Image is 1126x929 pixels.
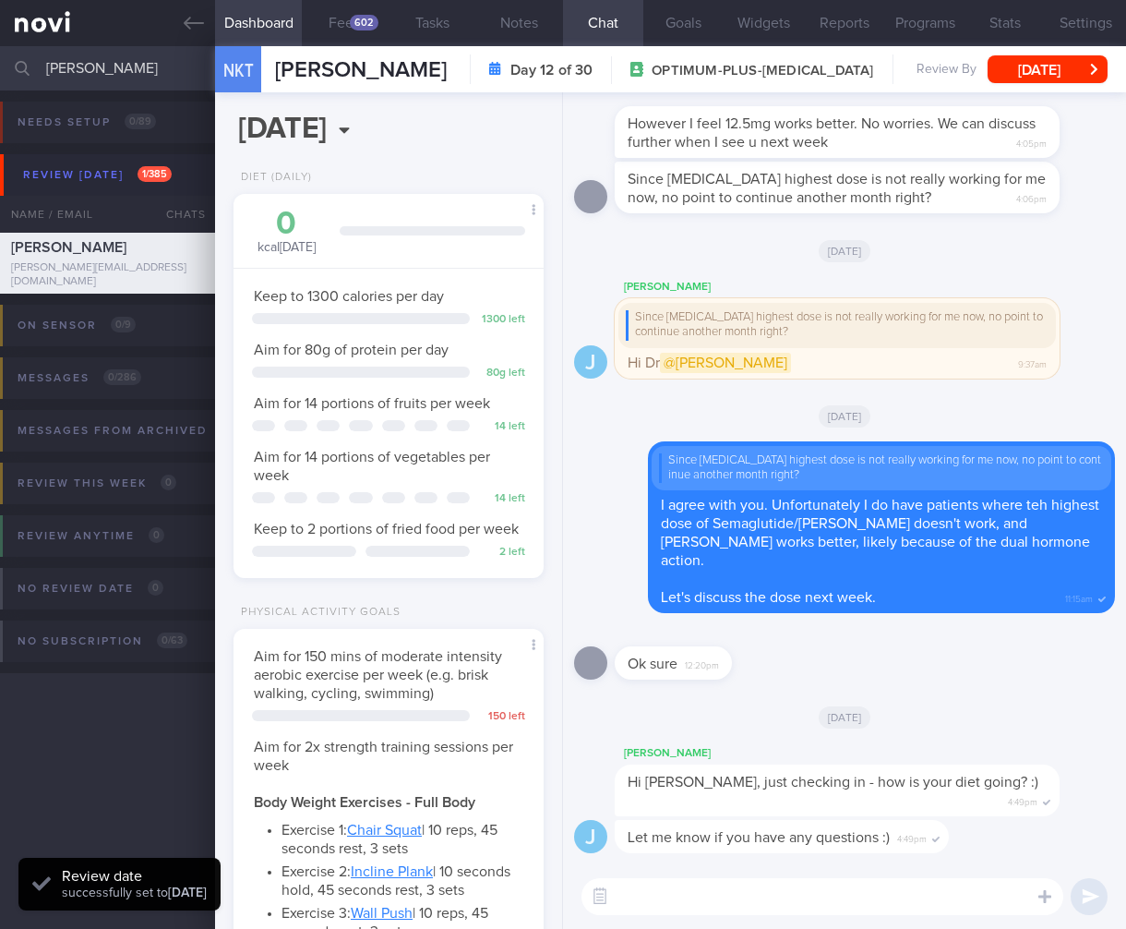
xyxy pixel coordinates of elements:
[281,858,523,899] li: Exercise 2: | 10 seconds hold, 45 seconds rest, 3 sets
[628,116,1036,150] span: However I feel 12.5mg works better. No worries. We can discuss further when I see u next week
[1018,354,1047,371] span: 9:37am
[479,313,525,327] div: 1300 left
[479,367,525,380] div: 80 g left
[234,606,401,620] div: Physical Activity Goals
[1008,791,1037,809] span: 4:49pm
[351,906,413,921] a: Wall Push
[819,405,871,428] span: [DATE]
[13,110,161,135] div: Needs setup
[281,816,523,858] li: Exercise 1: | 10 reps, 45 seconds rest, 3 sets
[13,629,192,654] div: No subscription
[479,492,525,506] div: 14 left
[574,345,607,380] div: J
[628,353,791,373] span: Hi Dr
[13,471,181,496] div: Review this week
[510,61,593,79] strong: Day 12 of 30
[254,450,490,483] span: Aim for 14 portions of vegetables per week
[660,353,791,373] span: @[PERSON_NAME]
[1065,588,1093,606] span: 11:15am
[351,864,433,879] a: Incline Plank
[615,742,1115,765] div: [PERSON_NAME]
[1016,188,1047,206] span: 4:06pm
[479,420,525,434] div: 14 left
[11,261,204,289] div: [PERSON_NAME][EMAIL_ADDRESS][DOMAIN_NAME]
[661,590,876,605] span: Let's discuss the dose next week.
[652,62,873,80] span: OPTIMUM-PLUS-[MEDICAL_DATA]
[254,522,519,537] span: Keep to 2 portions of fried food per week
[11,240,126,255] span: [PERSON_NAME]
[125,114,156,129] span: 0 / 89
[18,163,176,187] div: Review [DATE]
[13,366,146,391] div: Messages
[1016,133,1047,151] span: 4:05pm
[141,196,215,233] div: Chats
[254,289,444,304] span: Keep to 1300 calories per day
[350,15,378,30] div: 602
[13,418,254,443] div: Messages from Archived
[479,710,525,724] div: 150 left
[13,524,169,549] div: Review anytime
[628,775,1038,790] span: Hi [PERSON_NAME], just checking in - how is your diet going? :)
[347,823,422,838] a: Chair Squat
[661,498,1099,568] span: I agree with you. Unfortunately I do have patients where teh highest dose of Semaglutide/[PERSON_...
[13,576,168,601] div: No review date
[628,657,677,671] span: Ok sure
[62,867,207,886] div: Review date
[168,887,207,899] strong: [DATE]
[62,887,207,899] span: successfully set to
[252,208,321,240] div: 0
[626,310,1048,341] div: Since [MEDICAL_DATA] highest dose is not really working for me now, no point to continue another ...
[615,276,1115,298] div: [PERSON_NAME]
[157,633,187,648] span: 0 / 63
[988,55,1108,83] button: [DATE]
[254,740,513,773] span: Aim for 2x strength training sessions per week
[210,35,266,106] div: NKT
[148,580,163,596] span: 0
[234,171,312,185] div: Diet (Daily)
[149,527,164,543] span: 0
[254,649,502,701] span: Aim for 150 mins of moderate intensity aerobic exercise per week (e.g. brisk walking, cycling, sw...
[13,313,140,338] div: On sensor
[628,830,890,845] span: Let me know if you have any questions :)
[252,208,321,257] div: kcal [DATE]
[819,240,871,262] span: [DATE]
[479,546,525,560] div: 2 left
[254,343,449,357] span: Aim for 80g of protein per day
[574,820,607,854] div: J
[897,828,927,846] span: 4:49pm
[111,317,136,332] span: 0 / 9
[685,655,719,672] span: 12:20pm
[161,475,176,490] span: 0
[628,172,1046,205] span: Since [MEDICAL_DATA] highest dose is not really working for me now, no point to continue another ...
[254,795,475,810] strong: Body Weight Exercises - Full Body
[103,369,141,385] span: 0 / 286
[916,62,976,78] span: Review By
[254,396,490,411] span: Aim for 14 portions of fruits per week
[659,453,1104,484] div: Since [MEDICAL_DATA] highest dose is not really working for me now, no point to continue another ...
[138,166,172,182] span: 1 / 385
[819,706,871,729] span: [DATE]
[275,59,447,81] span: [PERSON_NAME]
